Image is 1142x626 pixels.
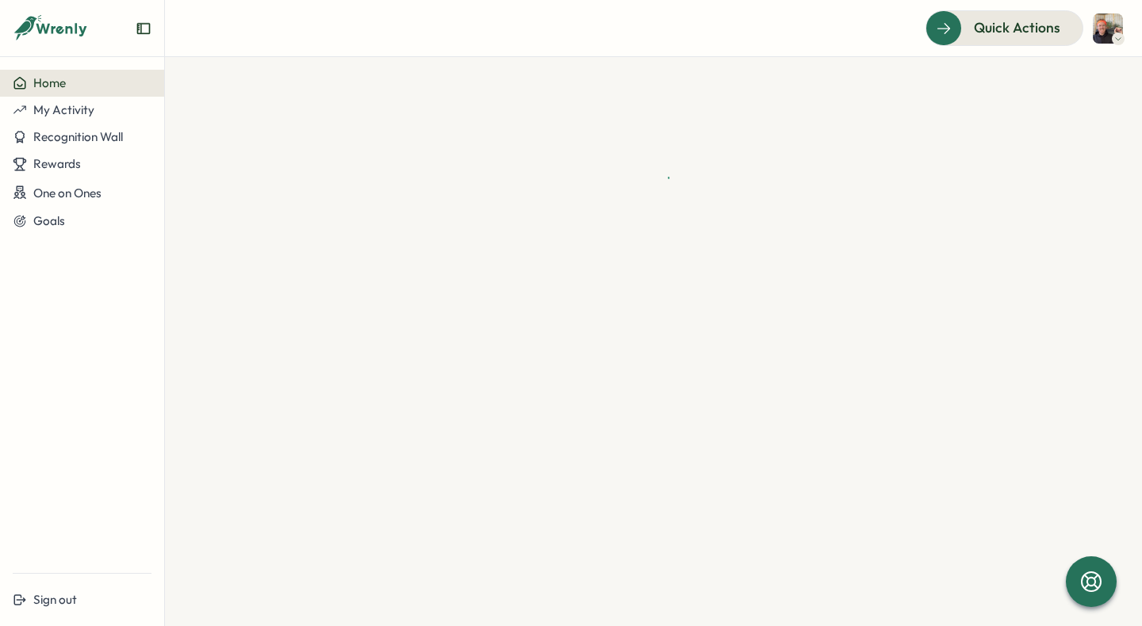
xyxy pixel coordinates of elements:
[33,102,94,117] span: My Activity
[136,21,151,36] button: Expand sidebar
[33,75,66,90] span: Home
[33,156,81,171] span: Rewards
[33,129,123,144] span: Recognition Wall
[974,17,1060,38] span: Quick Actions
[1093,13,1123,44] img: Mark Buckner
[33,213,65,228] span: Goals
[33,592,77,607] span: Sign out
[925,10,1083,45] button: Quick Actions
[33,185,102,200] span: One on Ones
